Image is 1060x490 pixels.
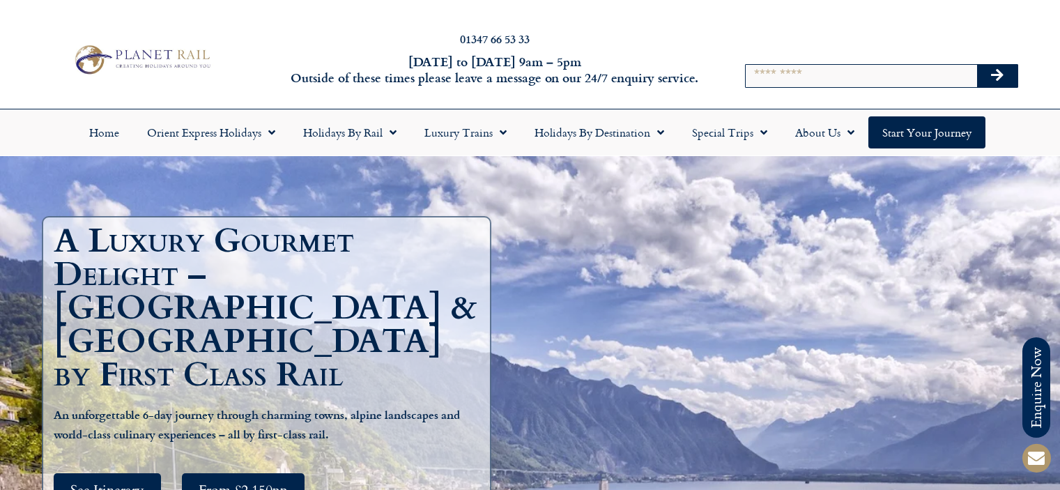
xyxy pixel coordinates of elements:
[977,65,1017,87] button: Search
[54,406,460,442] b: An unforgettable 6-day journey through charming towns, alpine landscapes and world-class culinary...
[868,116,985,148] a: Start your Journey
[75,116,133,148] a: Home
[286,54,703,86] h6: [DATE] to [DATE] 9am – 5pm Outside of these times please leave a message on our 24/7 enquiry serv...
[133,116,289,148] a: Orient Express Holidays
[289,116,410,148] a: Holidays by Rail
[69,42,214,77] img: Planet Rail Train Holidays Logo
[54,224,486,392] h1: A Luxury Gourmet Delight – [GEOGRAPHIC_DATA] & [GEOGRAPHIC_DATA] by First Class Rail
[781,116,868,148] a: About Us
[521,116,678,148] a: Holidays by Destination
[410,116,521,148] a: Luxury Trains
[678,116,781,148] a: Special Trips
[460,31,530,47] a: 01347 66 53 33
[7,116,1053,148] nav: Menu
